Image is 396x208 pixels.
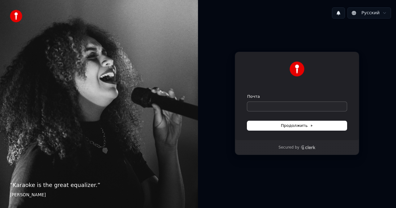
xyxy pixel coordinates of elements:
p: “ Karaoke is the great equalizer. ” [10,181,188,189]
a: Clerk logo [301,145,316,149]
button: Продолжить [247,121,347,130]
footer: [PERSON_NAME] [10,192,188,198]
label: Почта [247,94,260,99]
img: Youka [290,62,304,76]
img: youka [10,10,22,22]
p: Secured by [278,145,299,150]
span: Продолжить [281,123,313,128]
